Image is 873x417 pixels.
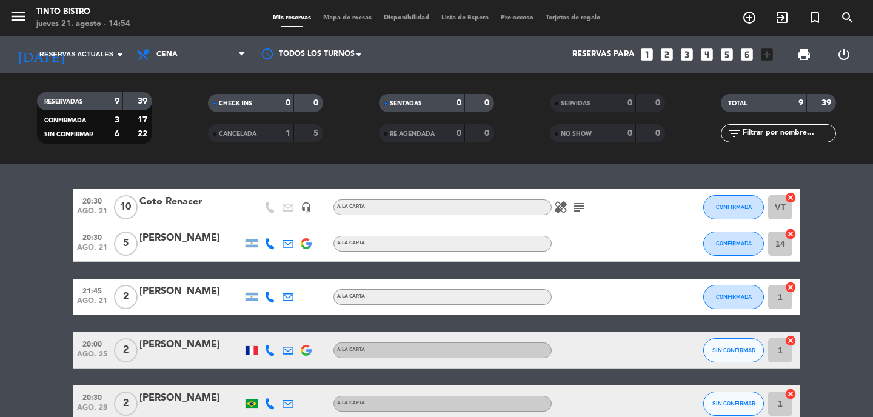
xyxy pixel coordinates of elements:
[313,99,321,107] strong: 0
[728,101,747,107] span: TOTAL
[759,47,775,62] i: add_box
[719,47,735,62] i: looks_5
[301,345,312,356] img: google-logo.png
[655,129,663,138] strong: 0
[301,238,312,249] img: google-logo.png
[561,131,592,137] span: NO SHOW
[784,192,797,204] i: cancel
[703,338,764,362] button: SIN CONFIRMAR
[540,15,607,21] span: Tarjetas de regalo
[712,400,755,407] span: SIN CONFIRMAR
[572,200,586,215] i: subject
[390,131,435,137] span: RE AGENDADA
[115,97,119,105] strong: 9
[784,228,797,240] i: cancel
[9,41,73,68] i: [DATE]
[44,99,83,105] span: RESERVADAS
[114,195,138,219] span: 10
[554,200,568,215] i: healing
[457,129,461,138] strong: 0
[639,47,655,62] i: looks_one
[741,127,835,140] input: Filtrar por nombre...
[139,230,242,246] div: [PERSON_NAME]
[727,126,741,141] i: filter_list
[798,99,803,107] strong: 9
[9,7,27,30] button: menu
[219,101,252,107] span: CHECK INS
[797,47,811,62] span: print
[138,116,150,124] strong: 17
[659,47,675,62] i: looks_two
[156,50,178,59] span: Cena
[337,401,365,405] span: A LA CARTA
[742,10,757,25] i: add_circle_outline
[699,47,715,62] i: looks_4
[9,7,27,25] i: menu
[219,131,256,137] span: CANCELADA
[44,118,86,124] span: CONFIRMADA
[77,297,107,311] span: ago. 21
[703,285,764,309] button: CONFIRMADA
[317,15,378,21] span: Mapa de mesas
[495,15,540,21] span: Pre-acceso
[824,36,864,73] div: LOG OUT
[679,47,695,62] i: looks_3
[703,392,764,416] button: SIN CONFIRMAR
[77,283,107,297] span: 21:45
[77,193,107,207] span: 20:30
[484,129,492,138] strong: 0
[36,6,130,18] div: Tinto Bistro
[572,50,635,59] span: Reservas para
[139,390,242,406] div: [PERSON_NAME]
[808,10,822,25] i: turned_in_not
[703,232,764,256] button: CONFIRMADA
[561,101,590,107] span: SERVIDAS
[301,202,312,213] i: headset_mic
[114,392,138,416] span: 2
[457,99,461,107] strong: 0
[821,99,834,107] strong: 39
[77,390,107,404] span: 20:30
[784,281,797,293] i: cancel
[286,99,290,107] strong: 0
[36,18,130,30] div: jueves 21. agosto - 14:54
[840,10,855,25] i: search
[77,244,107,258] span: ago. 21
[313,129,321,138] strong: 5
[390,101,422,107] span: SENTADAS
[435,15,495,21] span: Lista de Espera
[114,338,138,362] span: 2
[775,10,789,25] i: exit_to_app
[627,99,632,107] strong: 0
[837,47,851,62] i: power_settings_new
[114,285,138,309] span: 2
[739,47,755,62] i: looks_6
[139,337,242,353] div: [PERSON_NAME]
[77,230,107,244] span: 20:30
[139,194,242,210] div: Coto Renacer
[337,294,365,299] span: A LA CARTA
[138,130,150,138] strong: 22
[114,232,138,256] span: 5
[716,240,752,247] span: CONFIRMADA
[784,335,797,347] i: cancel
[39,49,113,60] span: Reservas actuales
[267,15,317,21] span: Mis reservas
[484,99,492,107] strong: 0
[115,130,119,138] strong: 6
[337,204,365,209] span: A LA CARTA
[77,336,107,350] span: 20:00
[113,47,127,62] i: arrow_drop_down
[77,207,107,221] span: ago. 21
[77,350,107,364] span: ago. 25
[139,284,242,299] div: [PERSON_NAME]
[138,97,150,105] strong: 39
[337,241,365,245] span: A LA CARTA
[115,116,119,124] strong: 3
[703,195,764,219] button: CONFIRMADA
[784,388,797,400] i: cancel
[655,99,663,107] strong: 0
[337,347,365,352] span: A LA CARTA
[716,204,752,210] span: CONFIRMADA
[286,129,290,138] strong: 1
